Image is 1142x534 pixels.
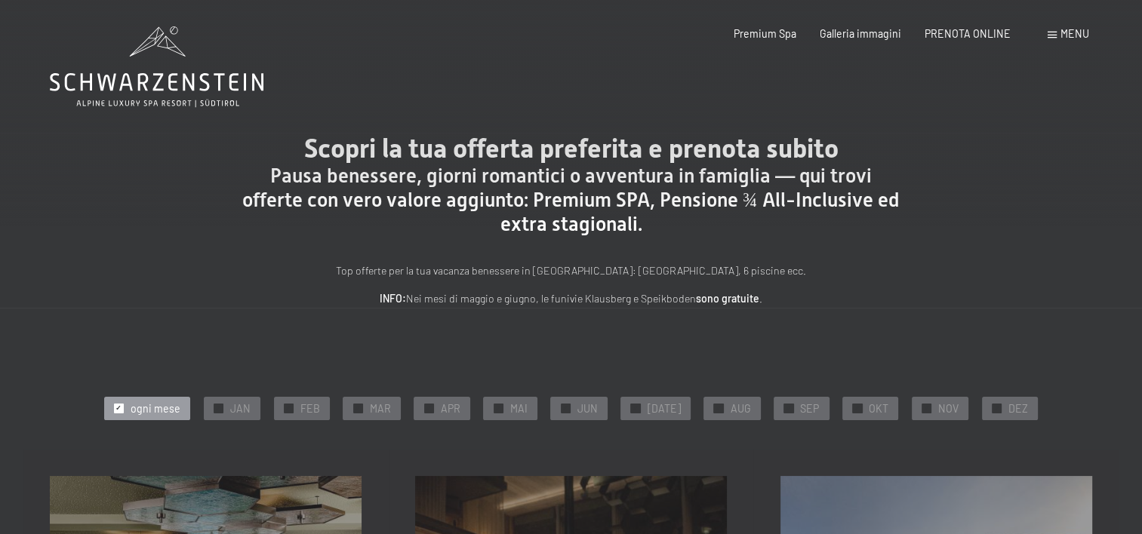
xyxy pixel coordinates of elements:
a: PRENOTA ONLINE [925,27,1011,40]
span: ✓ [426,404,432,413]
strong: sono gratuite [696,292,759,305]
span: APR [441,401,460,416]
span: ✓ [115,404,122,413]
span: DEZ [1008,401,1028,416]
span: ✓ [716,404,722,413]
span: Pausa benessere, giorni romantici o avventura in famiglia — qui trovi offerte con vero valore agg... [242,164,900,235]
span: OKT [869,401,888,416]
span: ✓ [994,404,1000,413]
span: AUG [730,401,750,416]
span: ✓ [633,404,639,413]
span: ✓ [495,404,501,413]
span: ✓ [854,404,860,413]
span: ✓ [215,404,221,413]
span: ✓ [562,404,568,413]
strong: INFO: [380,292,406,305]
p: Nei mesi di maggio e giugno, le funivie Klausberg e Speikboden . [239,290,903,308]
span: Menu [1060,27,1089,40]
span: Scopri la tua offerta preferita e prenota subito [304,133,839,164]
span: ✓ [924,404,930,413]
span: JAN [230,401,251,416]
span: SEP [800,401,819,416]
span: ✓ [355,404,361,413]
span: ✓ [786,404,792,413]
span: NOV [938,401,959,416]
span: MAI [510,401,528,416]
span: ✓ [285,404,291,413]
a: Premium Spa [734,27,796,40]
span: [DATE] [647,401,680,416]
p: Top offerte per la tua vacanza benessere in [GEOGRAPHIC_DATA]: [GEOGRAPHIC_DATA], 6 piscine ecc. [239,262,903,280]
span: JUN [577,401,597,416]
span: MAR [370,401,391,416]
span: ogni mese [131,401,180,416]
a: Galleria immagini [820,27,901,40]
span: FEB [300,401,320,416]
